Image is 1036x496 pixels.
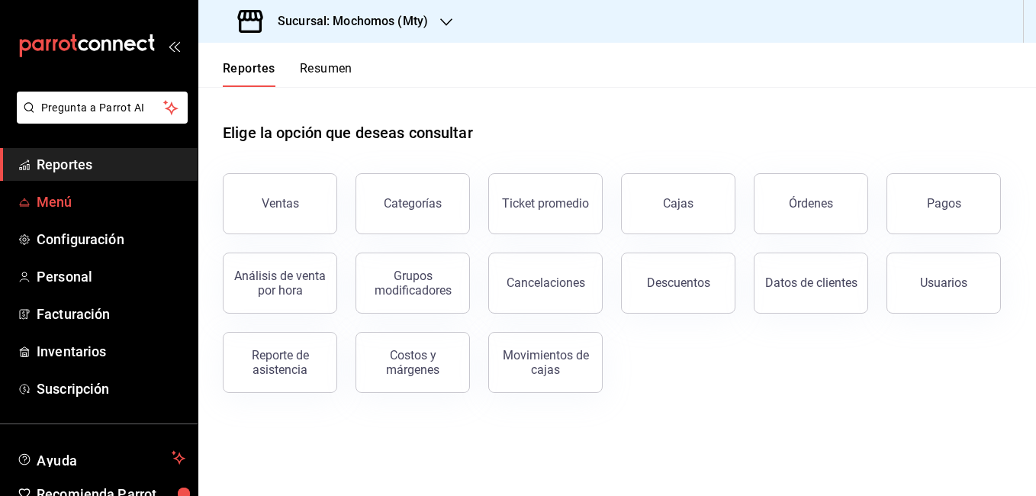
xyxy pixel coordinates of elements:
span: Menú [37,192,185,212]
span: Inventarios [37,341,185,362]
button: Grupos modificadores [356,253,470,314]
span: Suscripción [37,378,185,399]
button: Ventas [223,173,337,234]
div: Categorías [384,196,442,211]
button: Cancelaciones [488,253,603,314]
div: Reporte de asistencia [233,348,327,377]
button: Análisis de venta por hora [223,253,337,314]
button: Resumen [300,61,352,87]
button: Descuentos [621,253,735,314]
div: navigation tabs [223,61,352,87]
a: Pregunta a Parrot AI [11,111,188,127]
div: Ventas [262,196,299,211]
button: open_drawer_menu [168,40,180,52]
button: Costos y márgenes [356,332,470,393]
span: Pregunta a Parrot AI [41,100,164,116]
button: Categorías [356,173,470,234]
button: Datos de clientes [754,253,868,314]
button: Pregunta a Parrot AI [17,92,188,124]
button: Reporte de asistencia [223,332,337,393]
div: Ticket promedio [502,196,589,211]
div: Costos y márgenes [365,348,460,377]
span: Configuración [37,229,185,250]
button: Pagos [886,173,1001,234]
h1: Elige la opción que deseas consultar [223,121,473,144]
button: Cajas [621,173,735,234]
div: Cancelaciones [507,275,585,290]
div: Órdenes [789,196,833,211]
div: Análisis de venta por hora [233,269,327,298]
button: Usuarios [886,253,1001,314]
span: Facturación [37,304,185,324]
button: Órdenes [754,173,868,234]
span: Reportes [37,154,185,175]
span: Personal [37,266,185,287]
span: Ayuda [37,449,166,467]
div: Datos de clientes [765,275,857,290]
div: Usuarios [920,275,967,290]
button: Ticket promedio [488,173,603,234]
button: Reportes [223,61,275,87]
div: Pagos [927,196,961,211]
button: Movimientos de cajas [488,332,603,393]
div: Movimientos de cajas [498,348,593,377]
h3: Sucursal: Mochomos (Mty) [265,12,428,31]
div: Grupos modificadores [365,269,460,298]
div: Cajas [663,196,693,211]
div: Descuentos [647,275,710,290]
